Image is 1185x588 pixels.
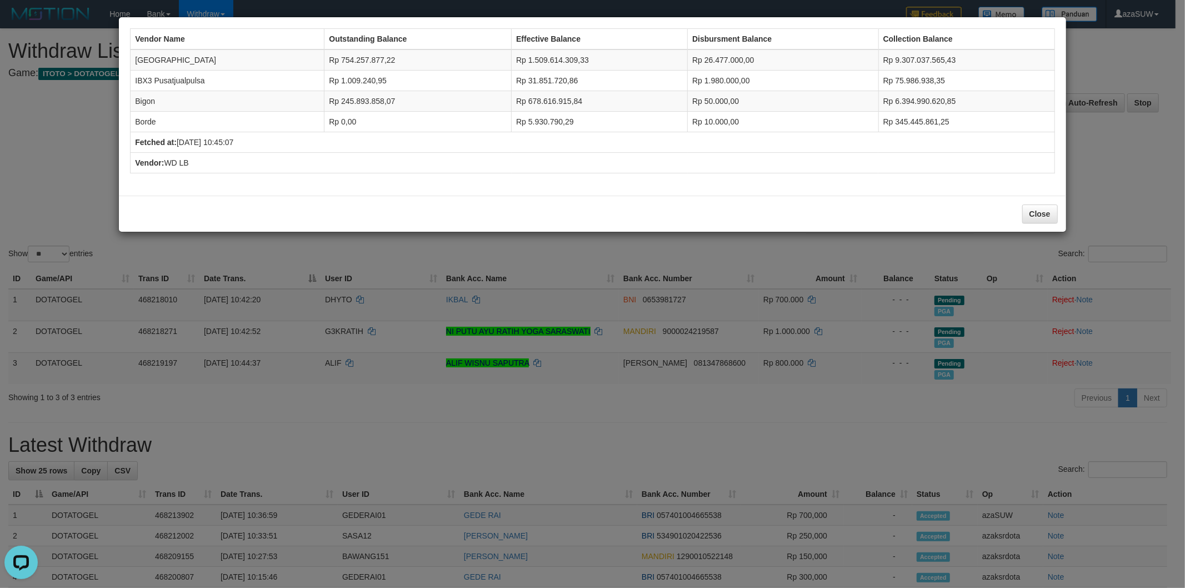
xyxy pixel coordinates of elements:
td: Rp 26.477.000,00 [688,49,879,71]
td: Rp 754.257.877,22 [324,49,512,71]
td: Rp 245.893.858,07 [324,91,512,112]
td: Rp 9.307.037.565,43 [878,49,1054,71]
td: Rp 678.616.915,84 [512,91,688,112]
b: Vendor: [135,158,164,167]
th: Outstanding Balance [324,29,512,50]
td: Rp 0,00 [324,112,512,132]
td: Rp 31.851.720,86 [512,71,688,91]
b: Fetched at: [135,138,177,147]
td: Rp 5.930.790,29 [512,112,688,132]
th: Effective Balance [512,29,688,50]
td: Bigon [131,91,324,112]
td: [DATE] 10:45:07 [131,132,1054,153]
button: Open LiveChat chat widget [4,4,38,38]
th: Vendor Name [131,29,324,50]
td: Rp 50.000,00 [688,91,879,112]
td: Rp 10.000,00 [688,112,879,132]
td: Rp 1.009.240,95 [324,71,512,91]
td: Rp 1.509.614.309,33 [512,49,688,71]
td: [GEOGRAPHIC_DATA] [131,49,324,71]
td: Rp 1.980.000,00 [688,71,879,91]
td: WD LB [131,153,1054,173]
td: Borde [131,112,324,132]
td: Rp 75.986.938,35 [878,71,1054,91]
th: Disbursment Balance [688,29,879,50]
button: Close [1022,205,1058,223]
td: Rp 345.445.861,25 [878,112,1054,132]
td: IBX3 Pusatjualpulsa [131,71,324,91]
th: Collection Balance [878,29,1054,50]
td: Rp 6.394.990.620,85 [878,91,1054,112]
